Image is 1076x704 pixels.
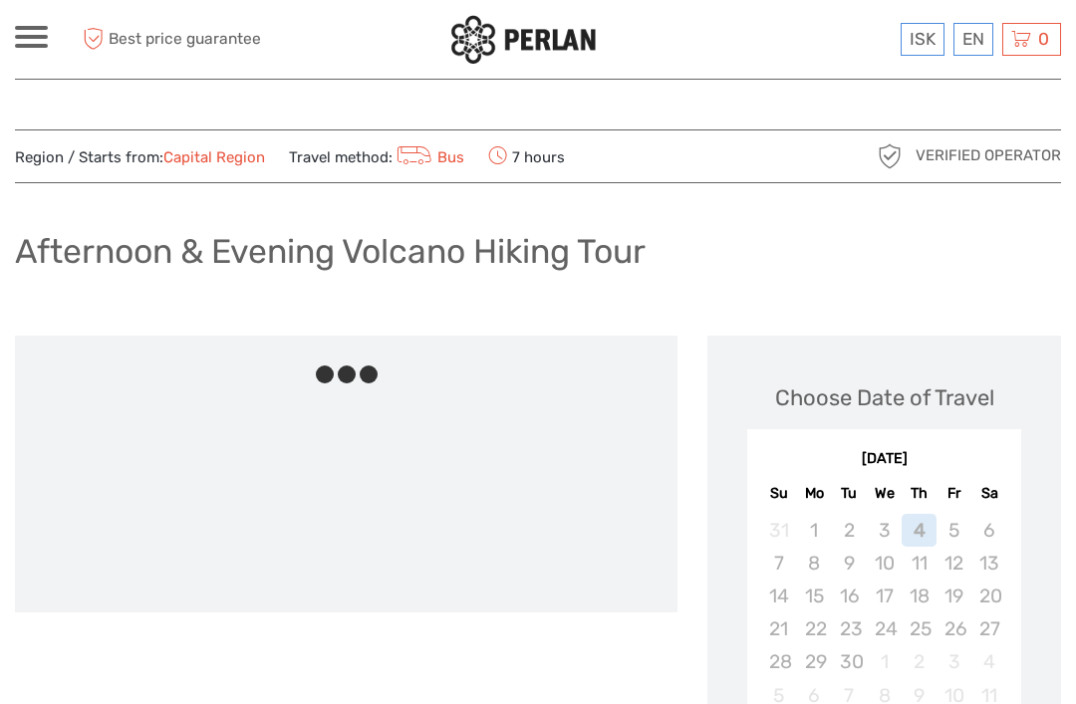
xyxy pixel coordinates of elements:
[910,29,936,49] span: ISK
[393,148,464,166] a: Bus
[971,612,1006,645] div: Not available Saturday, September 27th, 2025
[797,547,832,580] div: Not available Monday, September 8th, 2025
[902,514,937,547] div: Not available Thursday, September 4th, 2025
[937,580,971,612] div: Not available Friday, September 19th, 2025
[867,514,902,547] div: Not available Wednesday, September 3rd, 2025
[971,645,1006,678] div: Not available Saturday, October 4th, 2025
[832,645,867,678] div: Not available Tuesday, September 30th, 2025
[15,147,265,168] span: Region / Starts from:
[902,612,937,645] div: Not available Thursday, September 25th, 2025
[797,514,832,547] div: Not available Monday, September 1st, 2025
[971,514,1006,547] div: Not available Saturday, September 6th, 2025
[1035,29,1052,49] span: 0
[832,514,867,547] div: Not available Tuesday, September 2nd, 2025
[832,480,867,507] div: Tu
[797,612,832,645] div: Not available Monday, September 22nd, 2025
[953,23,993,56] div: EN
[747,449,1021,470] div: [DATE]
[761,580,796,612] div: Not available Sunday, September 14th, 2025
[163,148,265,166] a: Capital Region
[761,612,796,645] div: Not available Sunday, September 21st, 2025
[797,580,832,612] div: Not available Monday, September 15th, 2025
[761,547,796,580] div: Not available Sunday, September 7th, 2025
[761,645,796,678] div: Not available Sunday, September 28th, 2025
[867,645,902,678] div: Not available Wednesday, October 1st, 2025
[761,480,796,507] div: Su
[775,382,994,413] div: Choose Date of Travel
[937,612,971,645] div: Not available Friday, September 26th, 2025
[971,547,1006,580] div: Not available Saturday, September 13th, 2025
[867,580,902,612] div: Not available Wednesday, September 17th, 2025
[867,612,902,645] div: Not available Wednesday, September 24th, 2025
[937,480,971,507] div: Fr
[902,645,937,678] div: Not available Thursday, October 2nd, 2025
[488,142,565,170] span: 7 hours
[916,145,1061,166] span: Verified Operator
[451,15,596,64] img: 288-6a22670a-0f57-43d8-a107-52fbc9b92f2c_logo_small.jpg
[832,580,867,612] div: Not available Tuesday, September 16th, 2025
[832,547,867,580] div: Not available Tuesday, September 9th, 2025
[971,580,1006,612] div: Not available Saturday, September 20th, 2025
[937,547,971,580] div: Not available Friday, September 12th, 2025
[874,140,906,172] img: verified_operator_grey_128.png
[937,645,971,678] div: Not available Friday, October 3rd, 2025
[971,480,1006,507] div: Sa
[902,547,937,580] div: Not available Thursday, September 11th, 2025
[15,231,646,272] h1: Afternoon & Evening Volcano Hiking Tour
[289,142,464,170] span: Travel method:
[867,547,902,580] div: Not available Wednesday, September 10th, 2025
[867,480,902,507] div: We
[937,514,971,547] div: Not available Friday, September 5th, 2025
[797,645,832,678] div: Not available Monday, September 29th, 2025
[78,23,277,56] span: Best price guarantee
[797,480,832,507] div: Mo
[902,580,937,612] div: Not available Thursday, September 18th, 2025
[761,514,796,547] div: Not available Sunday, August 31st, 2025
[832,612,867,645] div: Not available Tuesday, September 23rd, 2025
[902,480,937,507] div: Th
